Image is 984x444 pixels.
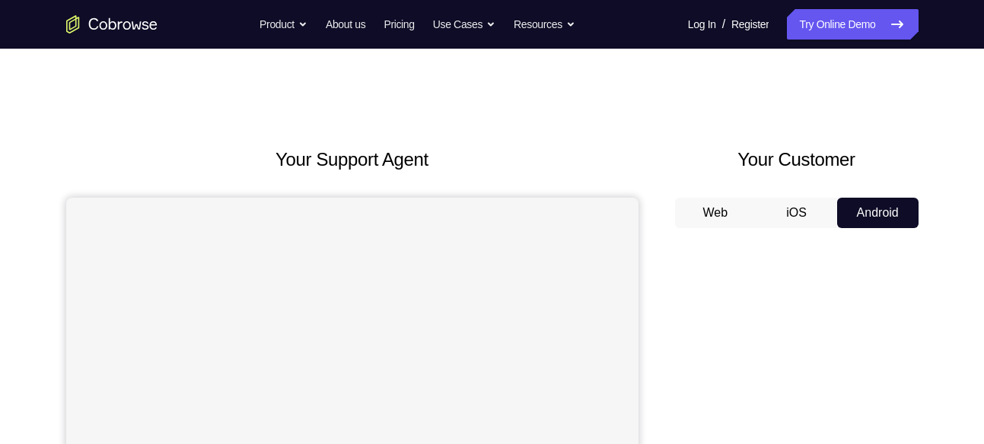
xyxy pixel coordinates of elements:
button: iOS [756,198,837,228]
button: Android [837,198,919,228]
a: Log In [688,9,716,40]
a: About us [326,9,365,40]
button: Resources [514,9,575,40]
span: / [722,15,725,33]
button: Use Cases [433,9,495,40]
a: Go to the home page [66,15,158,33]
button: Product [260,9,307,40]
h2: Your Support Agent [66,146,638,173]
a: Register [731,9,769,40]
h2: Your Customer [675,146,919,173]
a: Try Online Demo [787,9,918,40]
a: Pricing [384,9,414,40]
button: Web [675,198,756,228]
